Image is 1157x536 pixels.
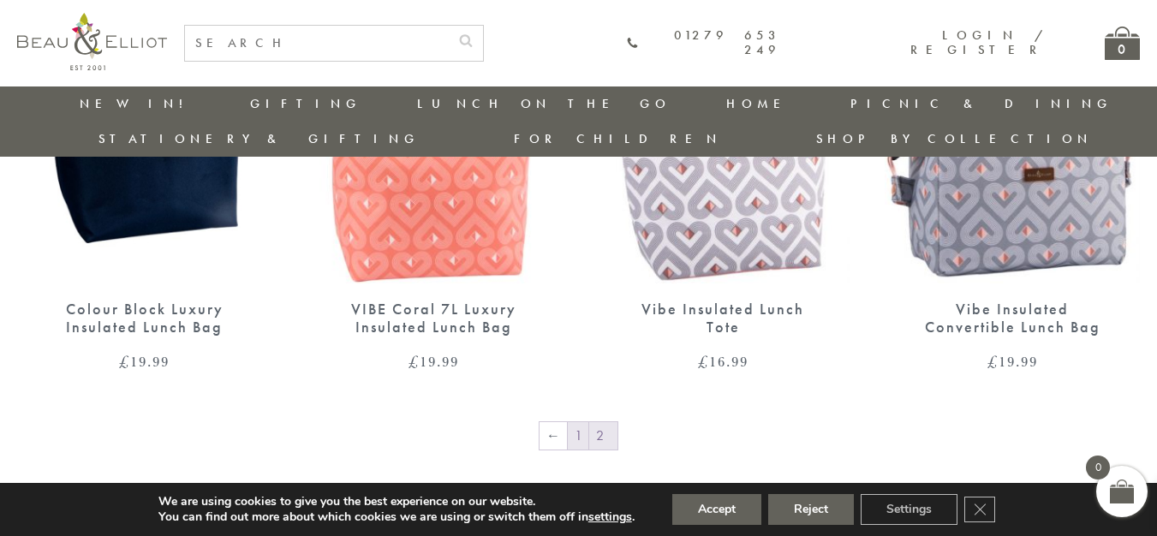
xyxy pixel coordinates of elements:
p: We are using cookies to give you the best experience on our website. [158,494,635,509]
a: Login / Register [910,27,1045,58]
input: SEARCH [185,26,449,61]
bdi: 16.99 [698,351,748,372]
bdi: 19.99 [409,351,459,372]
span: 0 [1086,456,1110,479]
button: Accept [672,494,761,525]
bdi: 19.99 [987,351,1038,372]
a: ← [540,422,567,450]
a: 0 [1105,27,1140,60]
nav: Product Pagination [17,420,1140,455]
span: £ [987,351,999,372]
a: Page 1 [568,422,588,450]
a: 01279 653 249 [627,28,780,58]
button: Settings [861,494,957,525]
a: Stationery & Gifting [98,130,420,147]
button: Close GDPR Cookie Banner [964,497,995,522]
a: Gifting [250,95,361,112]
a: Lunch On The Go [417,95,671,112]
a: New in! [80,95,194,112]
button: settings [588,509,632,525]
a: Shop by collection [816,130,1093,147]
a: Picnic & Dining [850,95,1112,112]
button: Reject [768,494,854,525]
a: Home [726,95,795,112]
a: For Children [514,130,722,147]
p: You can find out more about which cookies we are using or switch them off in . [158,509,635,525]
div: Colour Block Luxury Insulated Lunch Bag [47,301,242,336]
div: Vibe Insulated Lunch Tote [626,301,821,336]
span: £ [698,351,709,372]
div: Vibe Insulated Convertible Lunch Bag [915,301,1110,336]
bdi: 19.99 [119,351,170,372]
div: VIBE Coral 7L Luxury Insulated Lunch Bag [337,301,532,336]
span: £ [119,351,130,372]
img: logo [17,13,167,70]
span: £ [409,351,420,372]
span: Page 2 [589,422,617,450]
